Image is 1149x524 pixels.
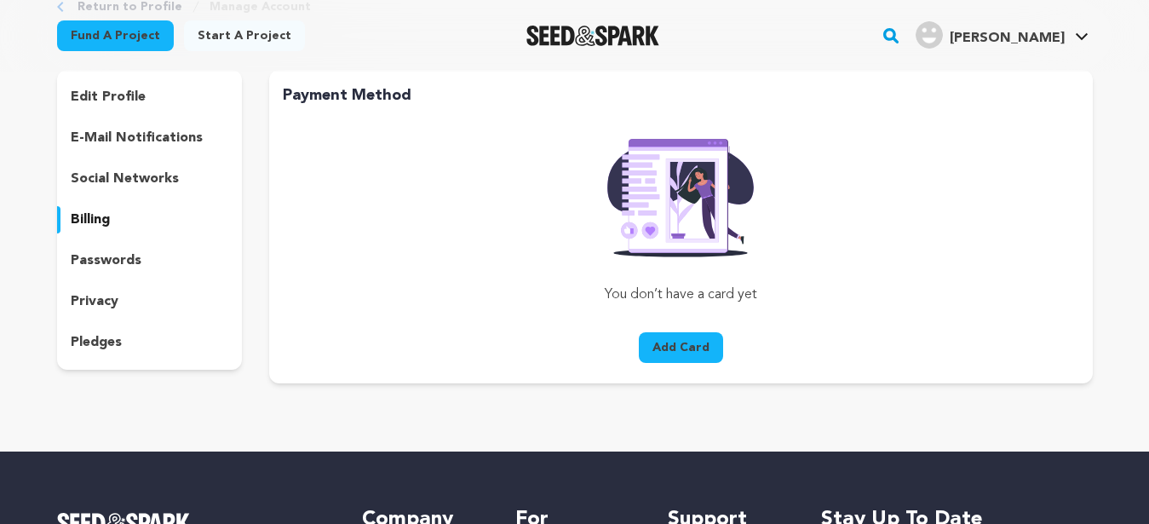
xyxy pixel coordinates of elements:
p: passwords [71,250,141,271]
button: e-mail notifications [57,124,243,152]
a: Fund a project [57,20,174,51]
a: huang M.'s Profile [912,18,1092,49]
div: huang M.'s Profile [916,21,1065,49]
button: social networks [57,165,243,193]
a: Seed&Spark Homepage [526,26,660,46]
p: edit profile [71,87,146,107]
img: Seed&Spark Logo Dark Mode [526,26,660,46]
p: privacy [71,291,118,312]
p: social networks [71,169,179,189]
p: billing [71,210,110,230]
button: billing [57,206,243,233]
h2: Payment Method [283,83,1078,107]
img: Seed&Spark Rafiki Image [594,128,767,257]
span: huang M.'s Profile [912,18,1092,54]
p: You don’t have a card yet [482,285,880,305]
span: [PERSON_NAME] [950,32,1065,45]
button: edit profile [57,83,243,111]
a: Start a project [184,20,305,51]
button: pledges [57,329,243,356]
p: pledges [71,332,122,353]
img: user.png [916,21,943,49]
p: e-mail notifications [71,128,203,148]
button: Add Card [639,332,723,363]
button: passwords [57,247,243,274]
button: privacy [57,288,243,315]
